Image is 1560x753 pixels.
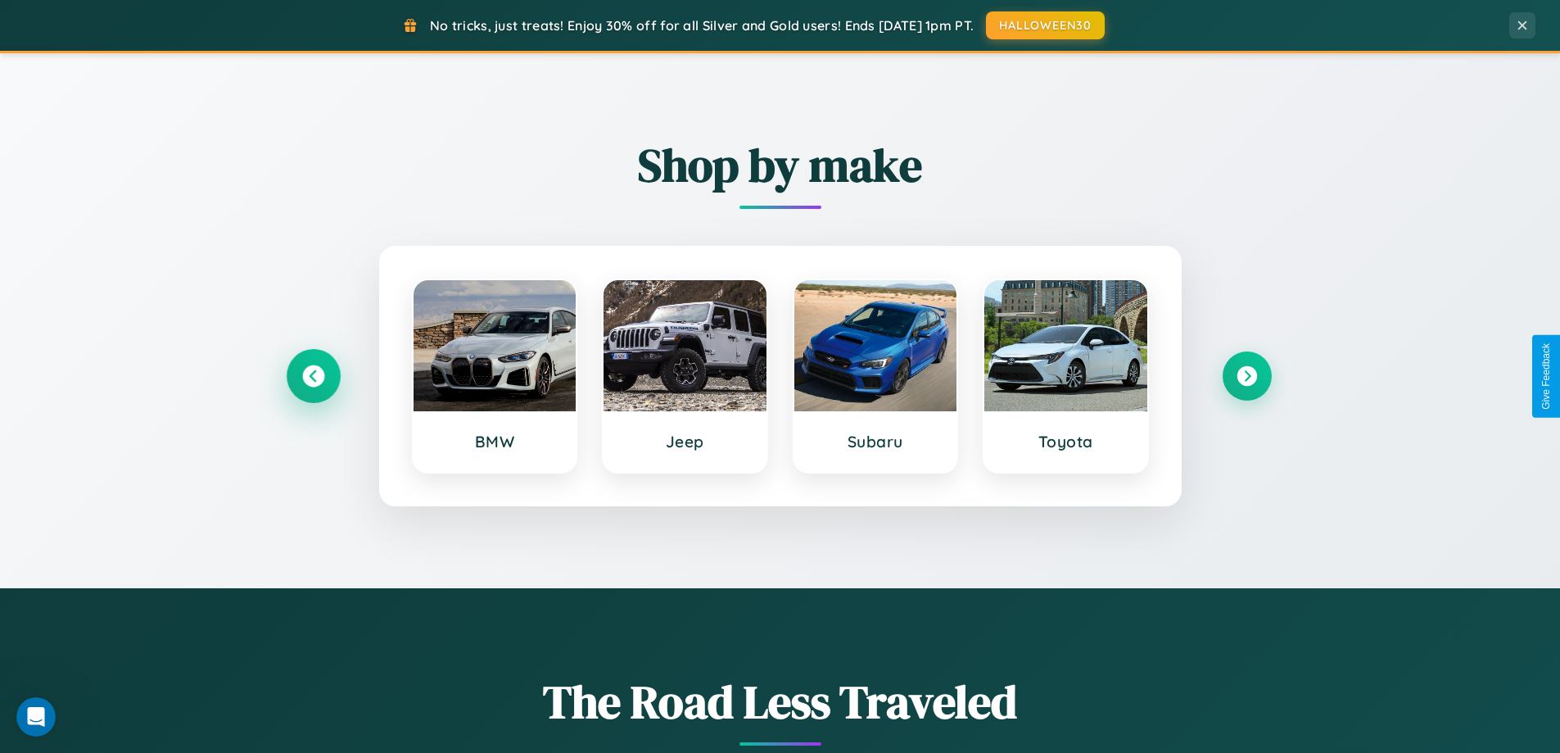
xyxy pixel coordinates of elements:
[430,432,560,451] h3: BMW
[289,134,1272,197] h2: Shop by make
[620,432,750,451] h3: Jeep
[811,432,941,451] h3: Subaru
[1540,343,1552,410] div: Give Feedback
[430,17,974,34] span: No tricks, just treats! Enjoy 30% off for all Silver and Gold users! Ends [DATE] 1pm PT.
[289,670,1272,733] h1: The Road Less Traveled
[16,697,56,737] iframe: Intercom live chat
[986,11,1105,39] button: HALLOWEEN30
[1001,432,1131,451] h3: Toyota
